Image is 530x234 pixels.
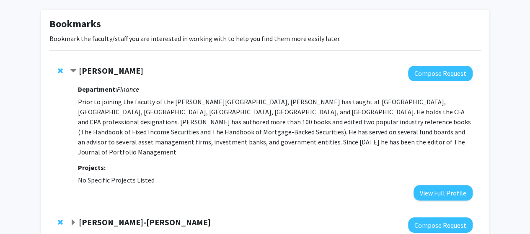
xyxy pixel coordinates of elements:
iframe: Chat [6,196,36,228]
button: View Full Profile [414,185,473,201]
strong: Department: [78,85,117,93]
p: Bookmark the faculty/staff you are interested in working with to help you find them more easily l... [49,33,481,44]
h1: Bookmarks [49,18,481,30]
span: No Specific Projects Listed [78,176,154,184]
button: Compose Request to Frank Fabozzi [408,66,473,81]
strong: Projects: [78,163,106,172]
i: Finance [117,85,139,93]
button: Compose Request to Jim Kyung-Soo Liew [408,217,473,233]
span: Contract Frank Fabozzi Bookmark [70,68,77,75]
span: Remove Jim Kyung-Soo Liew from bookmarks [58,219,63,226]
span: Expand Jim Kyung-Soo Liew Bookmark [70,219,77,226]
strong: [PERSON_NAME]-[PERSON_NAME] [79,217,211,227]
p: Prior to joining the faculty of the [PERSON_NAME][GEOGRAPHIC_DATA], [PERSON_NAME] has taught at [... [78,97,472,157]
strong: [PERSON_NAME] [79,65,143,76]
span: Remove Frank Fabozzi from bookmarks [58,67,63,74]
